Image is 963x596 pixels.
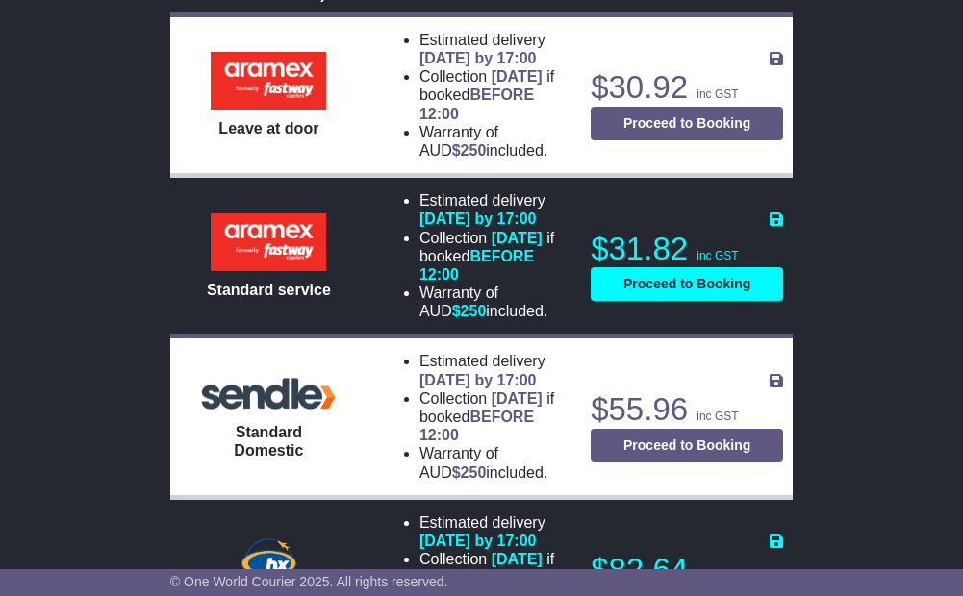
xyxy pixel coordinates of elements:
span: inc GST [697,410,738,423]
li: Estimated delivery [419,31,568,67]
span: if booked [419,390,554,443]
span: [DATE] [492,390,543,407]
span: $ [452,464,487,481]
span: [DATE] [492,68,543,85]
li: Estimated delivery [419,352,568,388]
button: Proceed to Booking [591,267,783,301]
span: inc GST [697,249,738,262]
p: $82.64 [591,551,783,589]
span: 12:00 [419,266,459,283]
img: Aramex: Leave at door [211,52,326,110]
li: Warranty of AUD included. [419,444,568,481]
span: Standard Domestic [234,424,303,459]
span: [DATE] [492,230,543,246]
span: 12:00 [419,106,459,122]
span: BEFORE [469,409,534,425]
span: 250 [461,303,487,319]
span: [DATE] [492,551,543,567]
span: BEFORE [469,248,534,264]
li: Collection [419,389,568,445]
p: $30.92 [591,68,783,107]
li: Collection [419,229,568,285]
span: 250 [461,142,487,159]
span: inc GST [697,87,738,101]
p: $31.82 [591,230,783,268]
span: $ [452,303,487,319]
span: [DATE] by 17:00 [419,372,537,388]
li: Warranty of AUD included. [419,123,568,160]
button: Proceed to Booking [591,107,783,140]
span: [DATE] by 17:00 [419,533,537,549]
span: if booked [419,230,554,283]
span: $ [452,142,487,159]
span: if booked [419,68,554,121]
span: 12:00 [419,427,459,443]
span: [DATE] by 17:00 [419,211,537,227]
img: Sendle: Standard Domestic [196,374,341,414]
p: $55.96 [591,390,783,429]
span: © One World Courier 2025. All rights reserved. [170,574,448,589]
span: Leave at door [218,120,318,137]
span: BEFORE [469,87,534,103]
img: Aramex: Standard service [211,213,326,271]
li: Collection [419,67,568,123]
li: Estimated delivery [419,191,568,228]
span: Standard service [207,282,331,298]
li: Warranty of AUD included. [419,284,568,320]
span: 250 [461,464,487,481]
li: Estimated delivery [419,513,568,550]
button: Proceed to Booking [591,429,783,462]
img: Hunter Express: Road Express [237,534,300,592]
span: [DATE] by 17:00 [419,50,537,66]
